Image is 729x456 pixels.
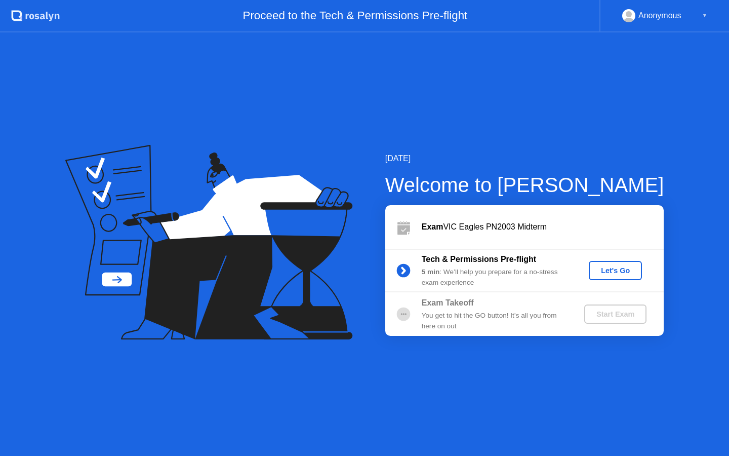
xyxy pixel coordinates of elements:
button: Start Exam [584,305,646,324]
div: [DATE] [385,153,664,165]
b: Exam [422,222,443,231]
div: You get to hit the GO button! It’s all you from here on out [422,311,568,331]
div: Welcome to [PERSON_NAME] [385,170,664,200]
div: Anonymous [638,9,681,22]
b: Tech & Permissions Pre-flight [422,255,536,263]
button: Let's Go [589,261,642,280]
b: 5 min [422,268,440,276]
div: VIC Eagles PN2003 Midterm [422,221,664,233]
div: ▼ [702,9,707,22]
b: Exam Takeoff [422,298,474,307]
div: Start Exam [588,310,642,318]
div: Let's Go [593,267,638,275]
div: : We’ll help you prepare for a no-stress exam experience [422,267,568,288]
